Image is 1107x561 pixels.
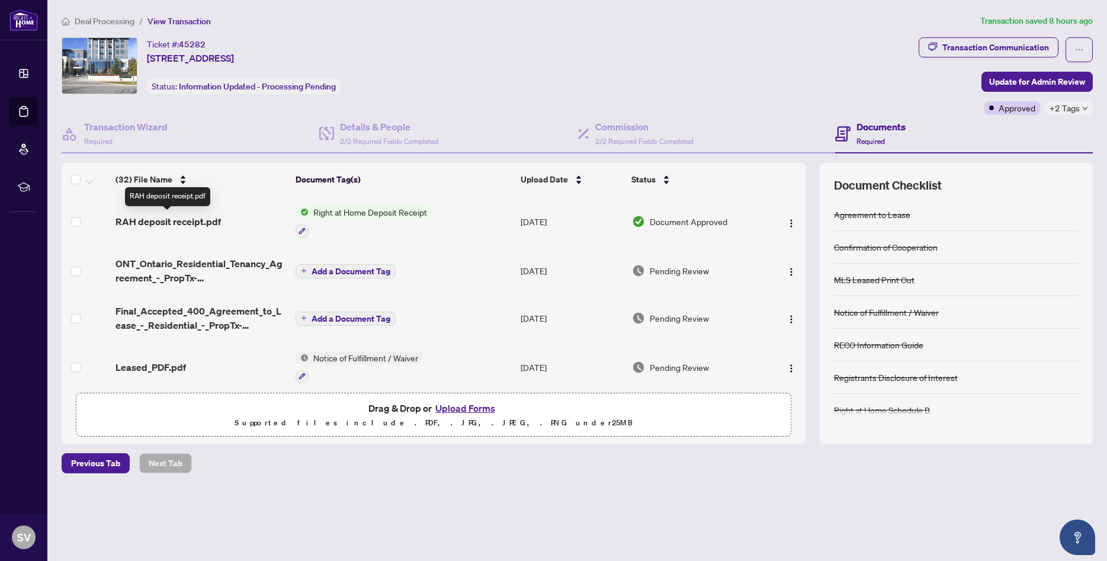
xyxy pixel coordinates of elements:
button: Open asap [1060,520,1095,555]
h4: Documents [856,120,906,134]
span: Previous Tab [71,454,120,473]
span: Status [631,173,656,186]
span: Required [84,137,113,146]
span: Pending Review [650,264,709,277]
span: Document Checklist [834,177,942,194]
div: Agreement to Lease [834,208,910,221]
div: RAH deposit receipt.pdf [125,187,210,206]
button: Add a Document Tag [296,310,396,326]
span: Drag & Drop orUpload FormsSupported files include .PDF, .JPG, .JPEG, .PNG under25MB [76,393,791,437]
img: Document Status [632,215,645,228]
h4: Commission [595,120,694,134]
img: Document Status [632,361,645,374]
button: Logo [782,358,801,377]
div: MLS Leased Print Out [834,273,915,286]
div: Registrants Disclosure of Interest [834,371,958,384]
button: Add a Document Tag [296,312,396,326]
span: View Transaction [147,16,211,27]
span: Leased_PDF.pdf [115,360,186,374]
span: 45282 [179,39,206,50]
span: plus [301,315,307,321]
li: / [139,14,143,28]
span: home [62,17,70,25]
span: Pending Review [650,312,709,325]
button: Logo [782,261,801,280]
th: Document Tag(s) [291,163,516,196]
span: [STREET_ADDRESS] [147,51,234,65]
button: Upload Forms [432,400,499,416]
span: +2 Tags [1050,101,1080,115]
img: Document Status [632,264,645,277]
span: ellipsis [1075,46,1083,54]
img: Status Icon [296,206,309,219]
td: [DATE] [516,247,627,294]
img: Logo [787,315,796,324]
div: Right at Home Schedule B [834,403,930,416]
div: Status: [147,78,341,94]
span: Information Updated - Processing Pending [179,81,336,92]
button: Status IconRight at Home Deposit Receipt [296,206,432,238]
button: Add a Document Tag [296,264,396,278]
span: Right at Home Deposit Receipt [309,206,432,219]
span: SV [17,529,31,546]
span: 2/2 Required Fields Completed [340,137,438,146]
div: Notice of Fulfillment / Waiver [834,306,939,319]
button: Status IconNotice of Fulfillment / Waiver [296,351,423,383]
div: Ticket #: [147,37,206,51]
img: IMG-E12301712_1.jpg [62,38,137,94]
span: Upload Date [521,173,568,186]
span: Final_Accepted_400_Agreement_to_Lease_-_Residential_-_PropTx-[PERSON_NAME]-1.pdf [115,304,286,332]
div: Confirmation of Cooperation [834,241,938,254]
button: Update for Admin Review [981,72,1093,92]
span: 2/2 Required Fields Completed [595,137,694,146]
span: Drag & Drop or [368,400,499,416]
span: Notice of Fulfillment / Waiver [309,351,423,364]
span: Required [856,137,885,146]
span: Document Approved [650,215,727,228]
span: Deal Processing [75,16,134,27]
p: Supported files include .PDF, .JPG, .JPEG, .PNG under 25 MB [84,416,784,430]
button: Logo [782,309,801,328]
td: [DATE] [516,196,627,247]
span: RAH deposit receipt.pdf [115,214,221,229]
button: Add a Document Tag [296,263,396,278]
span: Update for Admin Review [989,72,1085,91]
th: Upload Date [516,163,627,196]
article: Transaction saved 8 hours ago [980,14,1093,28]
td: [DATE] [516,342,627,393]
th: (32) File Name [111,163,291,196]
span: plus [301,268,307,274]
button: Next Tab [139,453,192,473]
h4: Transaction Wizard [84,120,168,134]
img: Status Icon [296,351,309,364]
span: ONT_Ontario_Residential_Tenancy_Agreement_-_PropTx-[PERSON_NAME]-1.pdf [115,257,286,285]
span: (32) File Name [115,173,172,186]
div: RECO Information Guide [834,338,923,351]
span: down [1082,105,1088,111]
h4: Details & People [340,120,438,134]
span: Add a Document Tag [312,267,390,275]
button: Transaction Communication [919,37,1058,57]
img: Logo [787,364,796,373]
button: Logo [782,212,801,231]
div: Transaction Communication [942,38,1049,57]
th: Status [627,163,766,196]
span: Add a Document Tag [312,315,390,323]
img: Document Status [632,312,645,325]
img: logo [9,9,38,31]
span: Pending Review [650,361,709,374]
span: Approved [999,101,1035,114]
button: Previous Tab [62,453,130,473]
td: [DATE] [516,294,627,342]
img: Logo [787,219,796,228]
img: Logo [787,267,796,277]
